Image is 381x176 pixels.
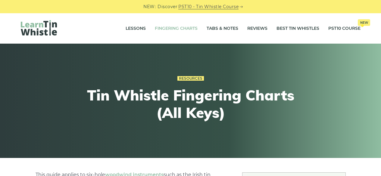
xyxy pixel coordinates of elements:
[247,21,267,36] a: Reviews
[177,76,204,81] a: Resources
[21,20,57,36] img: LearnTinWhistle.com
[126,21,146,36] a: Lessons
[80,87,301,121] h1: Tin Whistle Fingering Charts (All Keys)
[358,19,370,26] span: New
[276,21,319,36] a: Best Tin Whistles
[328,21,361,36] a: PST10 CourseNew
[207,21,238,36] a: Tabs & Notes
[155,21,198,36] a: Fingering Charts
